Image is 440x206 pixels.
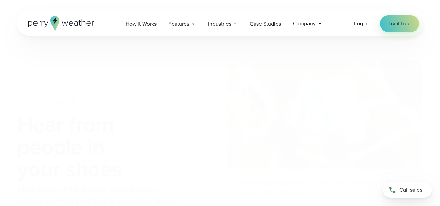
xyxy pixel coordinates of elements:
span: Features [168,20,189,28]
span: Company [293,19,316,28]
span: Try it free [388,19,410,28]
span: Log in [354,19,369,27]
a: Case Studies [244,17,287,31]
span: Industries [208,20,231,28]
a: How it Works [120,17,162,31]
span: Call sales [399,186,422,194]
a: Log in [354,19,369,28]
a: Call sales [383,182,432,198]
a: Try it free [380,15,419,32]
span: Case Studies [250,20,281,28]
span: How it Works [126,20,157,28]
